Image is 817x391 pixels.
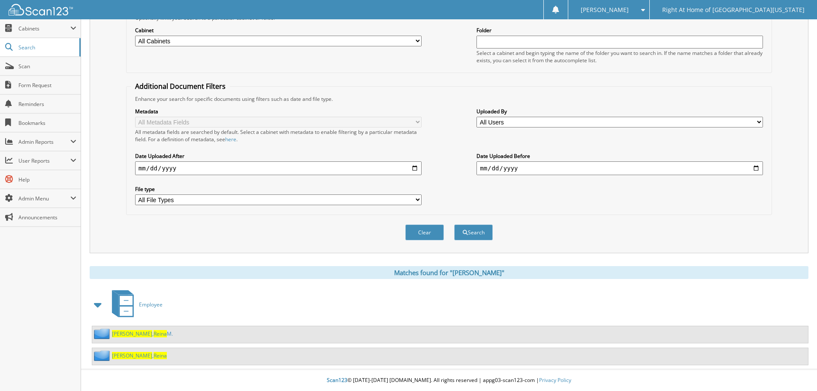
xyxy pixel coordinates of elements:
span: Help [18,176,76,183]
span: [PERSON_NAME] [112,352,152,359]
span: Scan123 [327,376,347,384]
img: folder2.png [94,328,112,339]
label: Uploaded By [476,108,763,115]
span: Scan [18,63,76,70]
input: end [476,161,763,175]
label: File type [135,185,422,193]
label: Metadata [135,108,422,115]
a: [PERSON_NAME],Reina [112,352,167,359]
a: here [225,136,236,143]
span: Reminders [18,100,76,108]
span: Right At Home of [GEOGRAPHIC_DATA][US_STATE] [662,7,805,12]
a: Privacy Policy [539,376,571,384]
span: Admin Menu [18,195,70,202]
div: Select a cabinet and begin typing the name of the folder you want to search in. If the name match... [476,49,763,64]
img: scan123-logo-white.svg [9,4,73,15]
button: Clear [405,224,444,240]
div: Matches found for "[PERSON_NAME]" [90,266,808,279]
legend: Additional Document Filters [131,82,230,91]
span: Announcements [18,214,76,221]
iframe: Chat Widget [774,350,817,391]
span: [PERSON_NAME] [112,330,152,337]
span: User Reports [18,157,70,164]
div: All metadata fields are searched by default. Select a cabinet with metadata to enable filtering b... [135,128,422,143]
label: Date Uploaded After [135,152,422,160]
span: Form Request [18,82,76,89]
span: Employee [139,301,163,308]
a: Employee [107,288,163,321]
span: [PERSON_NAME] [581,7,629,12]
span: Reina [154,330,167,337]
label: Folder [476,27,763,34]
span: Admin Reports [18,138,70,145]
label: Date Uploaded Before [476,152,763,160]
span: Reina [154,352,167,359]
img: folder2.png [94,350,112,361]
a: [PERSON_NAME],ReinaM. [112,330,173,337]
label: Cabinet [135,27,422,34]
span: Bookmarks [18,119,76,127]
span: Cabinets [18,25,70,32]
input: start [135,161,422,175]
div: © [DATE]-[DATE] [DOMAIN_NAME]. All rights reserved | appg03-scan123-com | [81,370,817,391]
button: Search [454,224,493,240]
div: Enhance your search for specific documents using filters such as date and file type. [131,95,767,103]
span: Search [18,44,75,51]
